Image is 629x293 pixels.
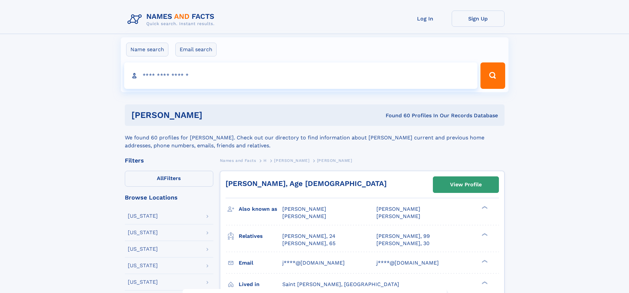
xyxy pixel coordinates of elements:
[376,240,430,247] a: [PERSON_NAME], 30
[376,213,420,219] span: [PERSON_NAME]
[128,246,158,252] div: [US_STATE]
[282,233,335,240] a: [PERSON_NAME], 24
[131,111,294,119] h1: [PERSON_NAME]
[282,206,326,212] span: [PERSON_NAME]
[220,156,256,165] a: Names and Facts
[239,257,282,269] h3: Email
[376,206,420,212] span: [PERSON_NAME]
[317,158,352,163] span: [PERSON_NAME]
[175,43,217,56] label: Email search
[480,280,488,285] div: ❯
[128,230,158,235] div: [US_STATE]
[263,156,267,165] a: H
[450,177,482,192] div: View Profile
[480,205,488,210] div: ❯
[274,158,309,163] span: [PERSON_NAME]
[125,195,213,201] div: Browse Locations
[480,232,488,237] div: ❯
[294,112,498,119] div: Found 60 Profiles In Our Records Database
[125,171,213,187] label: Filters
[239,279,282,290] h3: Lived in
[282,213,326,219] span: [PERSON_NAME]
[480,62,505,89] button: Search Button
[128,279,158,285] div: [US_STATE]
[157,175,164,181] span: All
[376,233,430,240] a: [PERSON_NAME], 99
[128,263,158,268] div: [US_STATE]
[452,11,505,27] a: Sign Up
[126,43,168,56] label: Name search
[226,179,387,188] a: [PERSON_NAME], Age [DEMOGRAPHIC_DATA]
[239,231,282,242] h3: Relatives
[124,62,478,89] input: search input
[263,158,267,163] span: H
[480,259,488,263] div: ❯
[128,213,158,219] div: [US_STATE]
[239,203,282,215] h3: Also known as
[282,240,335,247] a: [PERSON_NAME], 65
[125,11,220,28] img: Logo Names and Facts
[274,156,309,165] a: [PERSON_NAME]
[125,126,505,150] div: We found 60 profiles for [PERSON_NAME]. Check out our directory to find information about [PERSON...
[433,177,499,193] a: View Profile
[399,11,452,27] a: Log In
[282,281,399,287] span: Saint [PERSON_NAME], [GEOGRAPHIC_DATA]
[125,158,213,164] div: Filters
